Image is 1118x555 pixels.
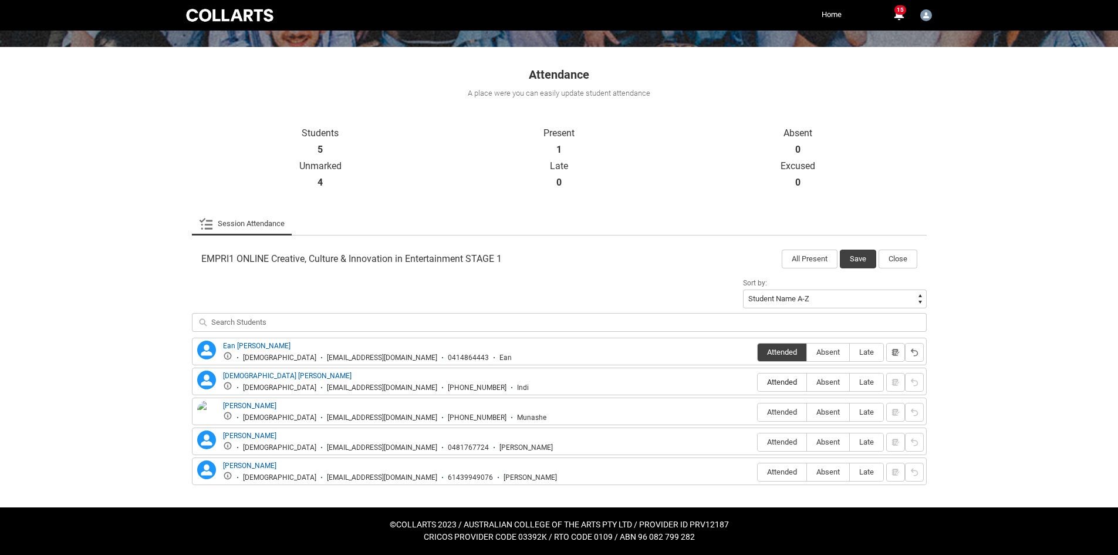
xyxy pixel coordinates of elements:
[201,160,440,172] p: Unmarked
[905,343,924,362] button: Reset
[850,408,883,416] span: Late
[850,378,883,386] span: Late
[795,144,800,156] strong: 0
[223,342,291,350] a: Ean [PERSON_NAME]
[243,354,316,362] div: [DEMOGRAPHIC_DATA]
[795,177,800,189] strong: 0
[197,371,216,389] lightning-icon: Indianna Byrne
[807,438,849,446] span: Absent
[807,467,849,476] span: Absent
[807,408,849,416] span: Absent
[327,384,437,392] div: [EMAIL_ADDRESS][DOMAIN_NAME]
[197,401,216,426] img: Munashe Mhiti
[327,354,437,362] div: [EMAIL_ADDRESS][DOMAIN_NAME]
[819,6,845,23] a: Home
[440,127,678,139] p: Present
[197,430,216,449] lightning-icon: Samantha Dinnerville
[517,413,546,422] div: Munashe
[758,408,806,416] span: Attended
[556,144,562,156] strong: 1
[448,354,489,362] div: 0414864443
[448,473,493,482] div: 61439949076
[448,413,506,422] div: [PHONE_NUMBER]
[556,177,562,189] strong: 0
[201,253,502,265] span: EMPRI1 ONLINE Creative, Culture & Innovation in Entertainment STAGE 1
[891,8,906,22] button: 15
[850,438,883,446] span: Late
[905,403,924,422] button: Reset
[192,313,927,332] input: Search Students
[517,384,529,392] div: Indi
[201,127,440,139] p: Students
[243,443,316,452] div: [DEMOGRAPHIC_DATA]
[807,378,849,386] span: Absent
[743,279,767,287] span: Sort by:
[243,384,316,392] div: [DEMOGRAPHIC_DATA]
[199,212,285,236] a: Session Attendance
[529,68,589,82] span: Attendance
[504,473,557,482] div: [PERSON_NAME]
[879,250,917,268] button: Close
[243,413,316,422] div: [DEMOGRAPHIC_DATA]
[782,250,837,268] button: All Present
[243,473,316,482] div: [DEMOGRAPHIC_DATA]
[758,348,806,356] span: Attended
[448,384,506,392] div: [PHONE_NUMBER]
[807,348,849,356] span: Absent
[758,438,806,446] span: Attended
[905,463,924,482] button: Reset
[499,443,553,452] div: [PERSON_NAME]
[223,462,276,470] a: [PERSON_NAME]
[850,467,883,476] span: Late
[327,473,437,482] div: [EMAIL_ADDRESS][DOMAIN_NAME]
[886,343,905,362] button: Notes
[499,354,512,362] div: Ean
[318,177,323,189] strong: 4
[905,433,924,452] button: Reset
[905,373,924,392] button: Reset
[440,160,678,172] p: Late
[678,127,917,139] p: Absent
[894,5,906,15] span: 15
[191,88,928,99] div: A place were you can easily update student attendance
[448,443,489,452] div: 0481767724
[758,467,806,476] span: Attended
[223,432,276,440] a: [PERSON_NAME]
[840,250,876,268] button: Save
[192,212,292,236] li: Session Attendance
[197,460,216,479] lightning-icon: Thomas Cole
[920,9,932,21] img: Faculty.pweber
[327,443,437,452] div: [EMAIL_ADDRESS][DOMAIN_NAME]
[758,378,806,386] span: Attended
[850,348,883,356] span: Late
[917,5,935,23] button: User Profile Faculty.pweber
[678,160,917,172] p: Excused
[197,341,216,359] lightning-icon: Ean Lott
[327,413,437,422] div: [EMAIL_ADDRESS][DOMAIN_NAME]
[223,372,352,380] a: [DEMOGRAPHIC_DATA] [PERSON_NAME]
[223,402,276,410] a: [PERSON_NAME]
[318,144,323,156] strong: 5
